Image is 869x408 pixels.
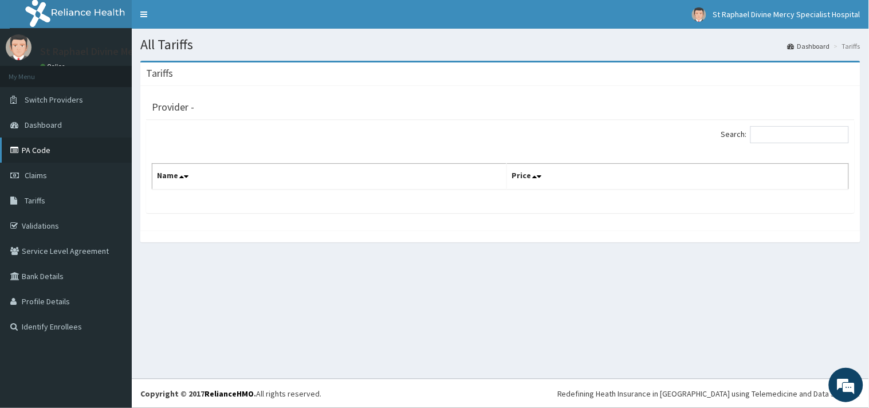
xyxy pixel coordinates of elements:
a: RelianceHMO [205,389,254,399]
a: Dashboard [788,41,830,51]
h1: All Tariffs [140,37,860,52]
img: User Image [692,7,706,22]
footer: All rights reserved. [132,379,869,408]
span: Claims [25,170,47,181]
span: We're online! [66,128,158,244]
strong: Copyright © 2017 . [140,389,256,399]
th: Price [507,164,849,190]
div: Minimize live chat window [188,6,215,33]
label: Search: [721,126,849,143]
span: Switch Providers [25,95,83,105]
div: Redefining Heath Insurance in [GEOGRAPHIC_DATA] using Telemedicine and Data Science! [557,388,860,399]
span: St Raphael Divine Mercy Specialist Hospital [713,9,860,19]
h3: Provider - [152,102,194,112]
img: User Image [6,34,32,60]
textarea: Type your message and hit 'Enter' [6,280,218,320]
span: Tariffs [25,195,45,206]
img: d_794563401_company_1708531726252_794563401 [21,57,46,86]
div: Chat with us now [60,64,192,79]
span: Dashboard [25,120,62,130]
h3: Tariffs [146,68,173,79]
th: Name [152,164,507,190]
p: St Raphael Divine Mercy Specialist Hospital [40,46,234,57]
a: Online [40,62,68,70]
input: Search: [750,126,849,143]
li: Tariffs [831,41,860,51]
